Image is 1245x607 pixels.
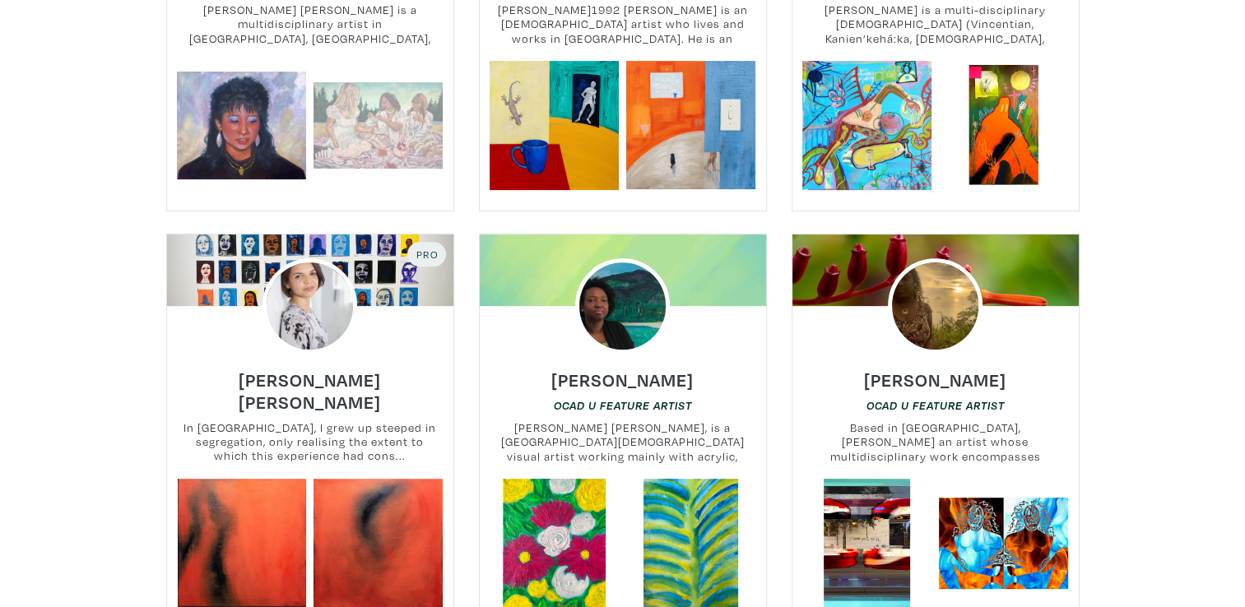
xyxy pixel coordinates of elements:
[551,368,694,391] h6: [PERSON_NAME]
[866,399,1005,412] em: OCAD U Feature Artist
[480,420,766,464] small: [PERSON_NAME] [PERSON_NAME], is a [GEOGRAPHIC_DATA][DEMOGRAPHIC_DATA] visual artist working mainl...
[792,2,1079,46] small: [PERSON_NAME] is a multi-disciplinary [DEMOGRAPHIC_DATA] (Vincentian, Kanien’kehá:ka, [DEMOGRAPHI...
[575,258,671,354] img: phpThumb.php
[167,368,453,413] h6: [PERSON_NAME] [PERSON_NAME]
[888,258,983,354] img: phpThumb.php
[167,2,453,46] small: [PERSON_NAME] [PERSON_NAME] is a multidisciplinary artist in [GEOGRAPHIC_DATA], [GEOGRAPHIC_DATA]...
[262,258,358,354] img: phpThumb.php
[551,364,694,383] a: [PERSON_NAME]
[866,397,1005,413] a: OCAD U Feature Artist
[554,397,692,413] a: OCAD U Feature Artist
[864,368,1006,391] h6: [PERSON_NAME]
[480,2,766,46] small: [PERSON_NAME]1992 [PERSON_NAME] is an [DEMOGRAPHIC_DATA] artist who lives and works in [GEOGRAPHI...
[792,420,1079,464] small: Based in [GEOGRAPHIC_DATA], [PERSON_NAME] an artist whose multidisciplinary work encompasses phot...
[167,375,453,394] a: [PERSON_NAME] [PERSON_NAME]
[167,420,453,464] small: In [GEOGRAPHIC_DATA], I grew up steeped in segregation, only realising the extent to which this e...
[554,399,692,412] em: OCAD U Feature Artist
[415,248,439,261] span: Pro
[864,364,1006,383] a: [PERSON_NAME]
